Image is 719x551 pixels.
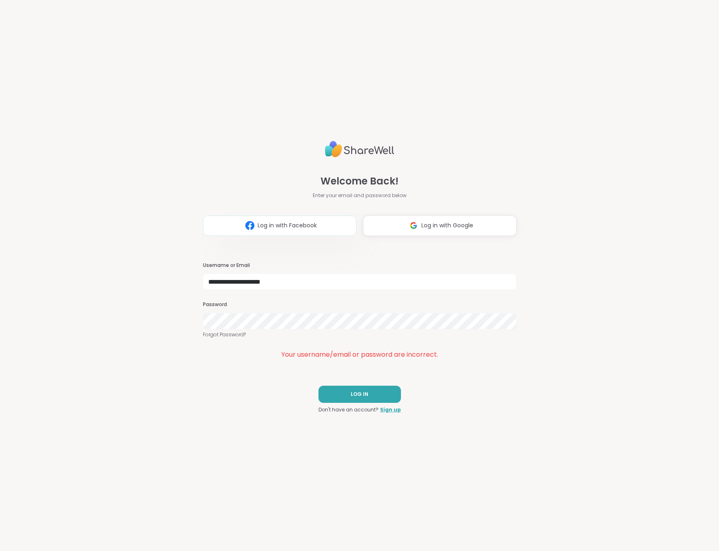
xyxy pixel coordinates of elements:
[242,218,258,233] img: ShareWell Logomark
[351,391,368,398] span: LOG IN
[203,216,356,236] button: Log in with Facebook
[203,350,516,360] div: Your username/email or password are incorrect.
[325,138,394,161] img: ShareWell Logo
[258,221,317,230] span: Log in with Facebook
[313,192,407,199] span: Enter your email and password below
[421,221,473,230] span: Log in with Google
[203,301,516,308] h3: Password
[363,216,516,236] button: Log in with Google
[203,331,516,338] a: Forgot Password?
[406,218,421,233] img: ShareWell Logomark
[321,174,398,189] span: Welcome Back!
[318,386,401,403] button: LOG IN
[203,262,516,269] h3: Username or Email
[380,406,401,413] a: Sign up
[318,406,378,413] span: Don't have an account?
